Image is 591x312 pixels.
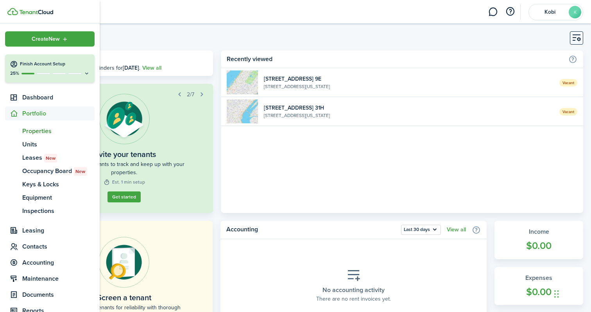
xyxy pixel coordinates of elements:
widget-step-description: Invite your tenants to track and keep up with your properties. [53,160,195,177]
button: Open menu [5,31,95,47]
img: TenantCloud [7,8,18,15]
widget-list-item-title: [STREET_ADDRESS] 9E [264,75,553,83]
span: Vacant [559,79,577,87]
img: Tenant [99,94,150,144]
widget-stats-count: $0.00 [502,238,575,253]
span: Leases [22,153,95,162]
widget-step-title: Invite your tenants [93,148,156,160]
widget-stats-title: Income [502,227,575,236]
a: Equipment [5,191,95,204]
img: Online payments [98,237,149,288]
button: Last 30 days [401,225,441,235]
a: Occupancy BoardNew [5,164,95,178]
span: Create New [32,36,60,42]
img: 1 [227,70,258,94]
a: Units [5,138,95,151]
a: Keys & Locks [5,178,95,191]
span: 2/7 [187,90,194,99]
a: Messaging [485,2,500,22]
button: Prev step [174,89,185,100]
iframe: Chat Widget [552,274,591,312]
span: New [46,155,56,162]
span: Kobi [534,9,566,15]
widget-stats-title: Expenses [502,273,575,283]
span: Accounting [22,258,95,267]
img: TenantCloud [19,10,53,14]
home-widget-title: Accounting [226,225,397,235]
widget-step-time: Est. 1 min setup [104,179,145,186]
span: Units [22,140,95,149]
a: View all [142,64,161,72]
widget-stats-count: $0.00 [502,285,575,299]
span: Maintenance [22,274,95,283]
span: Occupancy Board [22,166,95,176]
img: 1 [227,99,258,123]
h4: Finish Account Setup [20,61,90,67]
span: Leasing [22,226,95,235]
a: View all [447,227,466,233]
widget-list-item-title: [STREET_ADDRESS] 31H [264,104,553,112]
avatar-text: K [569,6,581,18]
span: Keys & Locks [22,180,95,189]
placeholder-title: No accounting activity [322,285,385,295]
span: Vacant [559,108,577,115]
h3: [DATE], [DATE] [57,54,207,64]
span: Properties [22,126,95,136]
a: Inspections [5,204,95,218]
b: [DATE] [123,64,139,72]
span: Dashboard [22,93,95,102]
span: Contacts [22,242,95,251]
button: Open menu [401,225,441,235]
a: Expenses$0.00 [494,267,583,305]
a: LeasesNew [5,151,95,164]
a: Income$0.00 [494,221,583,259]
home-widget-title: Recently viewed [227,54,564,64]
span: Equipment [22,193,95,202]
a: Properties [5,124,95,138]
widget-list-item-description: [STREET_ADDRESS][US_STATE] [264,112,553,119]
button: Open resource center [503,5,517,18]
p: 25% [10,70,20,77]
button: Finish Account Setup25% [5,54,95,83]
placeholder-description: There are no rent invoices yet. [316,295,391,303]
home-placeholder-title: Screen a tenant [97,292,151,303]
span: Portfolio [22,109,95,118]
span: New [75,168,85,175]
widget-list-item-description: [STREET_ADDRESS][US_STATE] [264,83,553,90]
button: Get started [107,191,141,202]
button: Customise [570,31,583,45]
span: Documents [22,290,95,299]
div: Drag [554,282,559,306]
span: Inspections [22,206,95,216]
button: Next step [196,89,207,100]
